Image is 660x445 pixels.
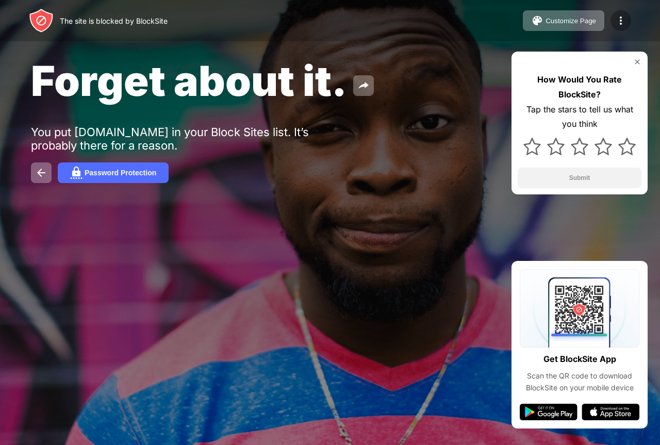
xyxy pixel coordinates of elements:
[35,167,47,179] img: back.svg
[70,167,82,179] img: password.svg
[520,404,577,420] img: google-play.svg
[518,102,641,132] div: Tap the stars to tell us what you think
[595,138,612,155] img: star.svg
[615,14,627,27] img: menu-icon.svg
[546,17,596,25] div: Customize Page
[520,370,639,393] div: Scan the QR code to download BlockSite on your mobile device
[547,138,565,155] img: star.svg
[571,138,588,155] img: star.svg
[518,72,641,102] div: How Would You Rate BlockSite?
[531,14,543,27] img: pallet.svg
[633,58,641,66] img: rate-us-close.svg
[523,10,604,31] button: Customize Page
[31,125,350,152] div: You put [DOMAIN_NAME] in your Block Sites list. It’s probably there for a reason.
[618,138,636,155] img: star.svg
[582,404,639,420] img: app-store.svg
[60,17,168,25] div: The site is blocked by BlockSite
[58,162,169,183] button: Password Protection
[520,269,639,348] img: qrcode.svg
[31,56,347,106] span: Forget about it.
[523,138,541,155] img: star.svg
[543,352,616,367] div: Get BlockSite App
[29,8,54,33] img: header-logo.svg
[357,79,370,92] img: share.svg
[85,169,156,177] div: Password Protection
[518,168,641,188] button: Submit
